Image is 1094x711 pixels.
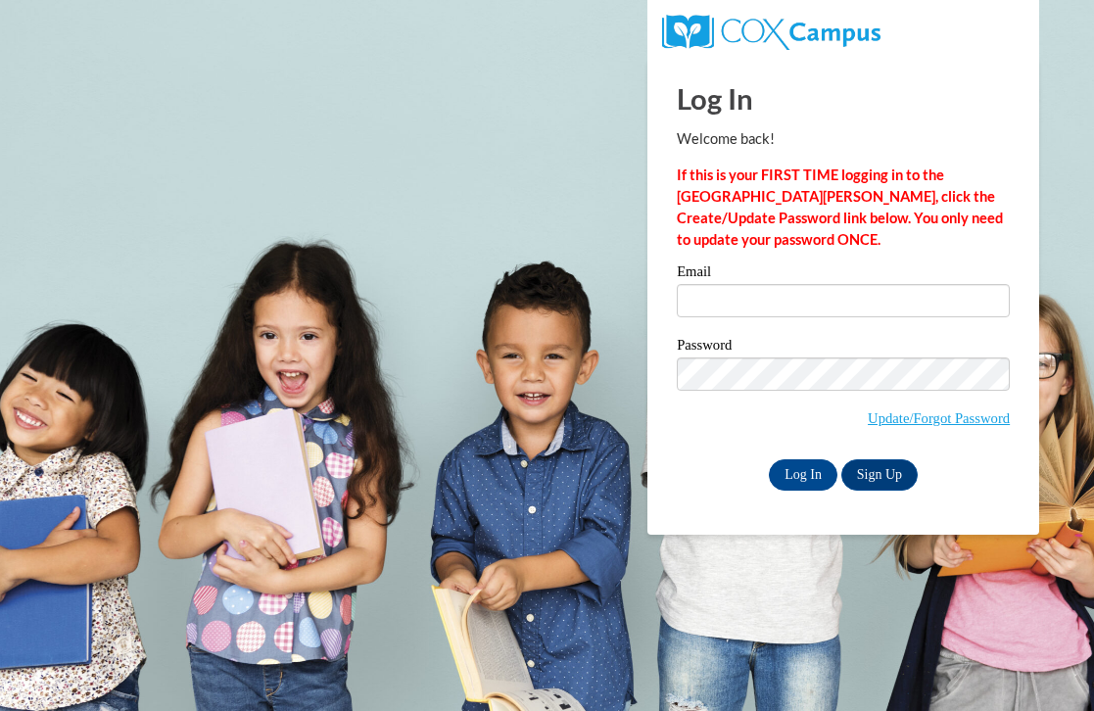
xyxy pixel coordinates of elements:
[841,459,918,491] a: Sign Up
[769,459,837,491] input: Log In
[677,166,1003,248] strong: If this is your FIRST TIME logging in to the [GEOGRAPHIC_DATA][PERSON_NAME], click the Create/Upd...
[662,23,880,39] a: COX Campus
[677,78,1010,118] h1: Log In
[677,264,1010,284] label: Email
[677,128,1010,150] p: Welcome back!
[868,410,1010,426] a: Update/Forgot Password
[677,338,1010,357] label: Password
[662,15,880,50] img: COX Campus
